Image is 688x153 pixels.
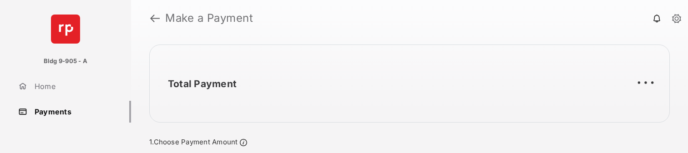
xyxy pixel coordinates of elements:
[165,13,253,24] strong: Make a Payment
[15,101,131,123] a: Payments
[15,126,102,148] a: Lease Options
[51,15,80,44] img: svg+xml;base64,PHN2ZyB4bWxucz0iaHR0cDovL3d3dy53My5vcmcvMjAwMC9zdmciIHdpZHRoPSI2NCIgaGVpZ2h0PSI2NC...
[168,78,237,89] h2: Total Payment
[44,57,87,66] p: Bldg 9-905 - A
[15,75,131,97] a: Home
[149,137,470,148] h3: 1. Choose Payment Amount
